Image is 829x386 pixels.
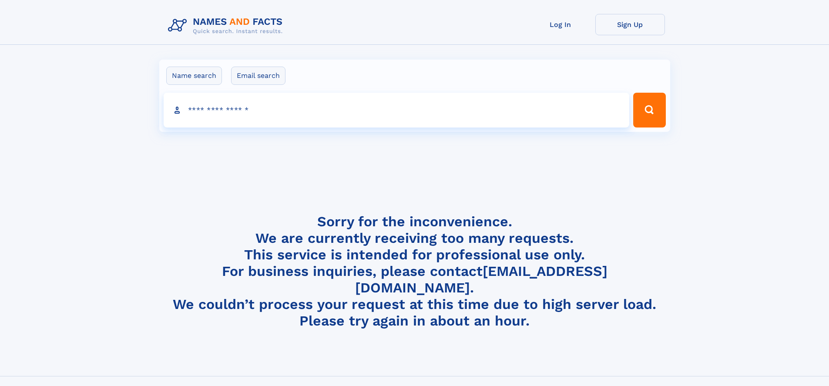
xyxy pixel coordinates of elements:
[355,263,607,296] a: [EMAIL_ADDRESS][DOMAIN_NAME]
[164,14,290,37] img: Logo Names and Facts
[526,14,595,35] a: Log In
[166,67,222,85] label: Name search
[595,14,665,35] a: Sign Up
[231,67,285,85] label: Email search
[164,213,665,329] h4: Sorry for the inconvenience. We are currently receiving too many requests. This service is intend...
[633,93,665,128] button: Search Button
[164,93,630,128] input: search input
